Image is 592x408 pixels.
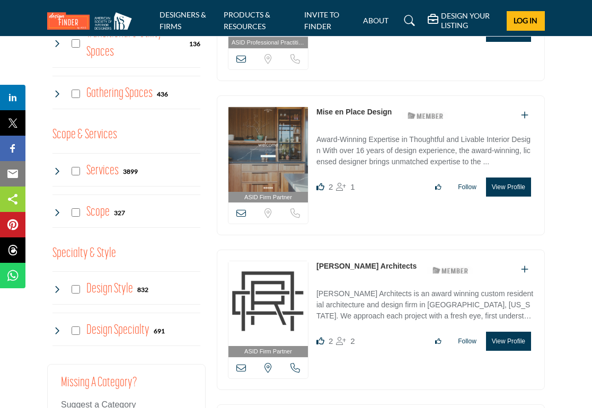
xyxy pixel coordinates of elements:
[86,321,149,340] h4: Design Specialty: Sustainable, accessible, health-promoting, neurodiverse-friendly, age-in-place,...
[521,111,528,120] a: Add To List
[123,166,138,176] div: 3899 Results For Services
[316,108,392,116] a: Mise en Place Design
[316,337,324,345] i: Likes
[428,11,499,30] div: DESIGN YOUR LISTING
[86,203,110,221] h4: Scope: New build or renovation
[316,107,392,118] p: Mise en Place Design
[336,335,355,348] div: Followers
[336,181,355,193] div: Followers
[451,178,483,196] button: Follow
[441,11,499,30] h5: DESIGN YOUR LISTING
[86,280,133,298] h4: Design Style: Styles that range from contemporary to Victorian to meet any aesthetic vision.
[329,182,333,191] span: 2
[316,134,534,170] p: Award-Winning Expertise in Thoughtful and Livable Interior Design With over 16 years of design ex...
[486,178,531,197] button: View Profile
[72,285,80,294] input: Select Design Style checkbox
[114,208,125,217] div: 327 Results For Scope
[329,336,333,345] span: 2
[72,167,80,175] input: Select Services checkbox
[363,16,388,25] a: ABOUT
[507,11,545,31] button: Log In
[316,183,324,191] i: Likes
[350,336,355,345] span: 2
[228,107,308,203] a: ASID Firm Partner
[428,178,448,196] button: Like listing
[160,10,206,31] a: DESIGNERS & FIRMS
[72,208,80,217] input: Select Scope checkbox
[521,265,528,274] a: Add To List
[157,91,168,98] b: 436
[244,193,292,202] span: ASID Firm Partner
[228,261,308,357] a: ASID Firm Partner
[189,39,200,48] div: 136 Results For Transitional & Utility Spaces
[316,128,534,170] a: Award-Winning Expertise in Thoughtful and Livable Interior Design With over 16 years of design ex...
[47,12,137,30] img: Site Logo
[72,39,80,48] input: Select Transitional & Utility Spaces checkbox
[72,90,80,98] input: Select Gathering Spaces checkbox
[157,89,168,99] div: 436 Results For Gathering Spaces
[154,326,165,335] div: 691 Results For Design Specialty
[316,262,417,270] a: [PERSON_NAME] Architects
[316,261,417,272] p: Clark Richardson Architects
[86,162,119,180] h4: Services: Interior and exterior spaces including lighting, layouts, furnishings, accessories, art...
[72,326,80,335] input: Select Design Specialty checkbox
[61,375,192,398] h2: Missing a Category?
[316,282,534,324] a: [PERSON_NAME] Architects is an award winning custom residential architecture and design firm in [...
[350,182,355,191] span: 1
[123,168,138,175] b: 3899
[304,10,339,31] a: INVITE TO FINDER
[224,10,270,31] a: PRODUCTS & RESOURCES
[231,38,306,47] span: ASID Professional Practitioner
[514,16,537,25] span: Log In
[86,24,185,61] h4: Transitional & Utility Spaces: Transitional & Utility Spaces
[427,263,474,277] img: ASID Members Badge Icon
[394,12,422,29] a: Search
[52,244,116,264] button: Specialty & Style
[137,286,148,294] b: 832
[154,327,165,335] b: 691
[244,347,292,356] span: ASID Firm Partner
[189,40,200,48] b: 136
[137,285,148,294] div: 832 Results For Design Style
[228,261,308,346] img: Clark Richardson Architects
[402,109,449,122] img: ASID Members Badge Icon
[52,125,117,145] button: Scope & Services
[486,332,531,351] button: View Profile
[316,288,534,324] p: [PERSON_NAME] Architects is an award winning custom residential architecture and design firm in [...
[451,332,483,350] button: Follow
[228,107,308,192] img: Mise en Place Design
[86,84,153,103] h4: Gathering Spaces: Gathering Spaces
[114,209,125,217] b: 327
[428,332,448,350] button: Like listing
